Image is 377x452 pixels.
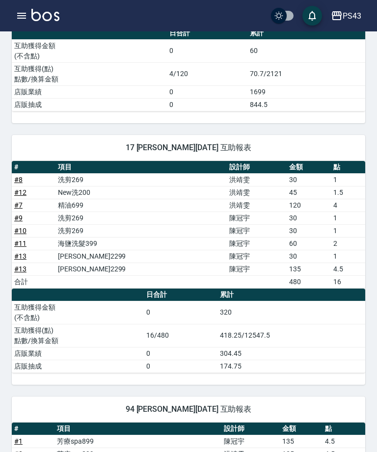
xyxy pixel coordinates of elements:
td: 30 [287,224,330,237]
th: 累計 [217,289,365,301]
th: 金額 [287,161,330,174]
td: 304.45 [217,347,365,360]
td: 0 [144,347,217,360]
td: 互助獲得(點) 點數/換算金額 [12,324,144,347]
td: 互助獲得(點) 點數/換算金額 [12,62,167,85]
th: 項目 [54,423,221,435]
td: 30 [287,250,330,263]
td: 0 [167,39,247,62]
a: #9 [14,214,23,222]
a: #7 [14,201,23,209]
td: 陳冠宇 [227,263,287,275]
img: Logo [31,9,59,21]
td: 陳冠宇 [227,237,287,250]
a: #1 [14,437,23,445]
a: #8 [14,176,23,184]
td: 洪靖雯 [227,186,287,199]
td: 洗剪269 [55,173,227,186]
td: 135 [287,263,330,275]
td: 店販抽成 [12,98,167,111]
td: 60 [287,237,330,250]
td: 洗剪269 [55,224,227,237]
span: 17 [PERSON_NAME][DATE] 互助報表 [24,143,353,153]
td: 陳冠宇 [227,224,287,237]
td: 海鹽洗髮399 [55,237,227,250]
a: #11 [14,239,27,247]
td: 16 [331,275,365,288]
td: 1 [331,212,365,224]
td: 互助獲得金額 (不含點) [12,301,144,324]
td: 陳冠宇 [221,435,280,448]
td: [PERSON_NAME]2299 [55,250,227,263]
td: 16/480 [144,324,217,347]
th: 項目 [55,161,227,174]
td: 洪靖雯 [227,173,287,186]
td: 陳冠宇 [227,250,287,263]
div: PS43 [343,10,361,22]
td: 1699 [247,85,365,98]
a: #12 [14,188,27,196]
th: 設計師 [227,161,287,174]
td: 洪靖雯 [227,199,287,212]
td: New洗200 [55,186,227,199]
th: 點 [331,161,365,174]
td: 陳冠宇 [227,212,287,224]
th: 日合計 [167,27,247,40]
td: 4.5 [331,263,365,275]
button: PS43 [327,6,365,26]
th: # [12,423,54,435]
td: 0 [167,85,247,98]
td: 4/120 [167,62,247,85]
td: 1 [331,250,365,263]
th: 設計師 [221,423,280,435]
td: 0 [167,98,247,111]
td: 45 [287,186,330,199]
td: 1 [331,224,365,237]
td: 4 [331,199,365,212]
td: 135 [280,435,323,448]
td: 418.25/12547.5 [217,324,365,347]
button: save [302,6,322,26]
td: 1 [331,173,365,186]
td: 30 [287,173,330,186]
td: 1.5 [331,186,365,199]
td: 60 [247,39,365,62]
td: 芳療spa899 [54,435,221,448]
th: # [12,161,55,174]
td: 844.5 [247,98,365,111]
td: 2 [331,237,365,250]
th: 累計 [247,27,365,40]
td: 174.75 [217,360,365,372]
table: a dense table [12,27,365,111]
table: a dense table [12,289,365,373]
td: 店販業績 [12,347,144,360]
td: 0 [144,301,217,324]
td: 店販抽成 [12,360,144,372]
td: 互助獲得金額 (不含點) [12,39,167,62]
td: 320 [217,301,365,324]
td: 0 [144,360,217,372]
th: 點 [323,423,365,435]
th: 金額 [280,423,323,435]
td: 120 [287,199,330,212]
table: a dense table [12,161,365,289]
td: 70.7/2121 [247,62,365,85]
a: #10 [14,227,27,235]
td: 合計 [12,275,55,288]
a: #13 [14,265,27,273]
td: 30 [287,212,330,224]
a: #13 [14,252,27,260]
td: [PERSON_NAME]2299 [55,263,227,275]
td: 4.5 [323,435,365,448]
th: 日合計 [144,289,217,301]
td: 洗剪269 [55,212,227,224]
td: 480 [287,275,330,288]
td: 精油699 [55,199,227,212]
td: 店販業績 [12,85,167,98]
span: 94 [PERSON_NAME][DATE] 互助報表 [24,404,353,414]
